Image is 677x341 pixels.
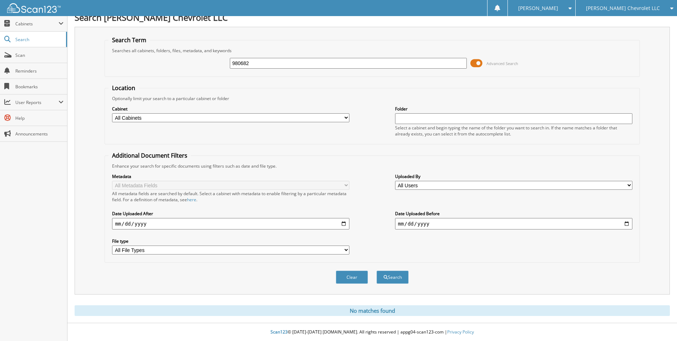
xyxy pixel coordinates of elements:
[395,106,632,112] label: Folder
[67,323,677,341] div: © [DATE]-[DATE] [DOMAIN_NAME]. All rights reserved | appg04-scan123-com |
[15,68,64,74] span: Reminders
[108,36,150,44] legend: Search Term
[641,307,677,341] iframe: Chat Widget
[15,99,59,105] span: User Reports
[447,329,474,335] a: Privacy Policy
[15,52,64,58] span: Scan
[187,197,196,203] a: here
[271,329,288,335] span: Scan123
[336,271,368,284] button: Clear
[395,125,632,137] div: Select a cabinet and begin typing the name of the folder you want to search in. If the name match...
[108,84,139,92] legend: Location
[15,21,59,27] span: Cabinets
[112,211,349,217] label: Date Uploaded After
[108,48,636,54] div: Searches all cabinets, folders, files, metadata, and keywords
[108,152,191,159] legend: Additional Document Filters
[486,61,518,66] span: Advanced Search
[75,305,670,316] div: No matches found
[112,106,349,112] label: Cabinet
[15,36,62,43] span: Search
[108,95,636,102] div: Optionally limit your search to a particular cabinet or folder
[395,211,632,217] label: Date Uploaded Before
[15,84,64,90] span: Bookmarks
[112,218,349,229] input: start
[377,271,409,284] button: Search
[75,11,670,23] h1: Search [PERSON_NAME] Chevrolet LLC
[7,3,61,13] img: scan123-logo-white.svg
[15,115,64,121] span: Help
[112,238,349,244] label: File type
[395,218,632,229] input: end
[586,6,660,10] span: [PERSON_NAME] Chevrolet LLC
[112,173,349,179] label: Metadata
[395,173,632,179] label: Uploaded By
[112,191,349,203] div: All metadata fields are searched by default. Select a cabinet with metadata to enable filtering b...
[108,163,636,169] div: Enhance your search for specific documents using filters such as date and file type.
[15,131,64,137] span: Announcements
[518,6,558,10] span: [PERSON_NAME]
